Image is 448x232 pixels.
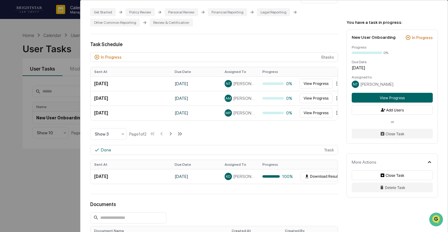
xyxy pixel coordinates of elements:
[6,13,111,23] p: How can we help?
[208,8,247,16] div: Financial Reporting
[6,94,16,103] img: Cece Ferraez
[50,125,76,131] span: Attestations
[90,19,140,27] div: Other Common Reporting
[91,91,171,106] td: [DATE]
[150,19,193,27] div: Review & Certification
[90,145,338,155] div: 1 task
[352,35,396,40] div: New User Onboarding
[233,81,255,86] span: [PERSON_NAME]
[352,129,433,139] button: Close Task
[171,67,221,76] th: Due Date
[221,67,259,76] th: Assigned To
[352,170,433,180] button: Close Task
[12,136,38,143] span: Data Lookup
[221,160,259,169] th: Assigned To
[13,47,24,58] img: 1751574470498-79e402a7-3db9-40a0-906f-966fe37d0ed6
[91,76,171,91] td: [DATE]
[171,160,221,169] th: Due Date
[126,8,155,16] div: Policy Review
[300,79,332,89] button: View Progress
[54,100,66,104] span: [DATE]
[61,151,74,156] span: Pylon
[233,174,255,179] span: [PERSON_NAME]
[171,91,221,106] td: [DATE]
[262,81,293,86] div: 0%
[101,147,111,152] div: Done
[6,125,11,130] div: 🖐️
[259,160,297,169] th: Progress
[352,65,433,70] div: [DATE]
[6,77,16,87] img: Cece Ferraez
[91,106,171,120] td: [DATE]
[27,47,100,53] div: Start new chat
[19,100,49,104] span: [PERSON_NAME]
[91,169,171,184] td: [DATE]
[259,67,297,76] th: Progress
[42,122,78,133] a: 🗄️Attestations
[352,120,433,124] div: or
[90,42,338,47] div: Task Schedule
[352,60,433,64] div: Due Date:
[226,174,230,179] span: KD
[352,105,433,115] button: Add Users
[51,83,53,88] span: •
[90,201,338,207] div: Documents
[54,83,66,88] span: [DATE]
[428,212,445,228] iframe: Open customer support
[233,96,255,101] span: [PERSON_NAME]
[129,132,147,136] div: Page 1 of 2
[347,20,438,25] div: You have a task in progress:
[43,151,74,156] a: Powered byPylon
[262,174,293,179] div: 100%
[101,55,122,60] div: In Progress
[94,67,111,74] button: See all
[44,125,49,130] div: 🗄️
[352,160,376,165] div: More Actions
[104,49,111,56] button: Start new chat
[90,52,338,62] div: 6 task s
[353,82,358,86] span: NT
[27,53,84,58] div: We're available if you need us!
[6,68,41,73] div: Past conversations
[300,93,332,103] button: View Progress
[226,96,231,100] span: AM
[233,111,255,115] span: [PERSON_NAME]
[171,76,221,91] td: [DATE]
[226,82,231,86] span: NT
[12,125,39,131] span: Preclearance
[171,169,221,184] td: [DATE]
[352,93,433,103] button: View Progress
[352,75,433,79] div: Assigned to:
[91,160,171,169] th: Sent At
[51,100,53,104] span: •
[352,183,433,192] button: Delete Task
[6,47,17,58] img: 1746055101610-c473b297-6a78-478c-a979-82029cc54cd1
[412,35,433,40] div: In Progress
[4,134,41,145] a: 🔎Data Lookup
[300,108,332,118] button: View Progress
[226,111,231,115] span: MP
[171,106,221,120] td: [DATE]
[257,8,290,16] div: Legal Reporting
[360,82,393,87] span: [PERSON_NAME]
[90,8,116,16] div: Get Started
[262,96,293,101] div: 0%
[19,83,49,88] span: [PERSON_NAME]
[165,8,198,16] div: Personal Review
[6,137,11,142] div: 🔎
[383,51,388,55] div: 0%
[262,111,293,115] div: 0%
[91,67,171,76] th: Sent At
[4,122,42,133] a: 🖐️Preclearance
[300,172,345,181] button: Download Results
[352,45,433,49] div: Progress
